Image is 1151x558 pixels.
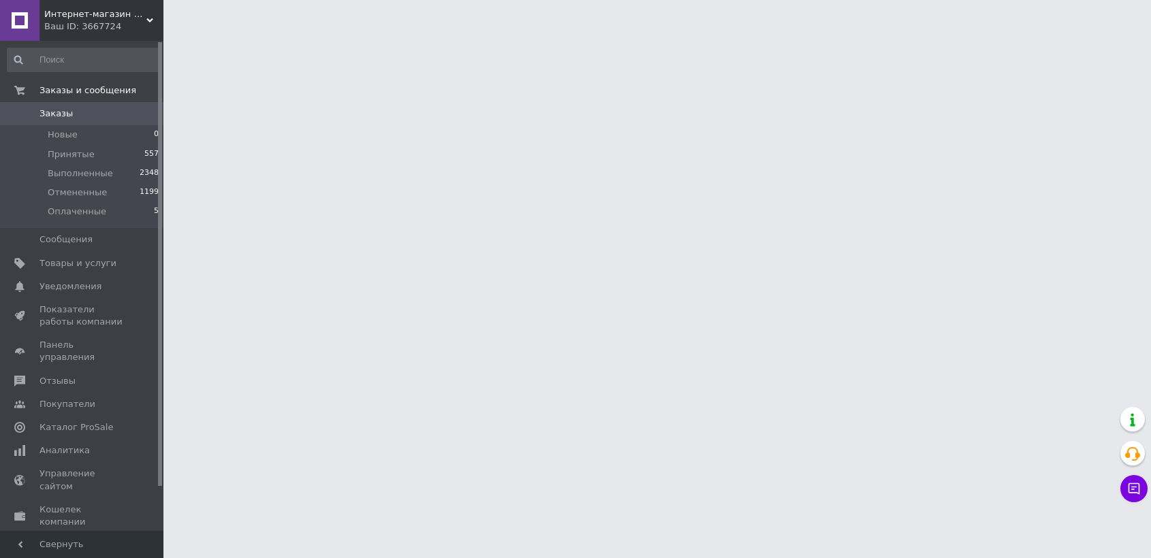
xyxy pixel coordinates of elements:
[40,280,101,293] span: Уведомления
[40,84,136,97] span: Заказы и сообщения
[40,108,73,120] span: Заказы
[40,257,116,269] span: Товары и услуги
[1120,475,1148,502] button: Чат с покупателем
[154,129,159,141] span: 0
[7,48,160,72] input: Поиск
[144,148,159,161] span: 557
[40,339,126,363] span: Панель управления
[40,504,126,528] span: Кошелек компании
[48,167,113,180] span: Выполненные
[40,444,90,457] span: Аналитика
[140,186,159,199] span: 1199
[48,129,78,141] span: Новые
[40,467,126,492] span: Управление сайтом
[44,20,163,33] div: Ваш ID: 3667724
[40,233,93,246] span: Сообщения
[40,375,76,387] span: Отзывы
[154,206,159,218] span: 5
[40,421,113,433] span: Каталог ProSale
[48,186,107,199] span: Отмененные
[48,206,106,218] span: Оплаченные
[48,148,95,161] span: Принятые
[40,303,126,328] span: Показатели работы компании
[44,8,146,20] span: Интернет-магазин "DEMI"
[40,398,95,410] span: Покупатели
[140,167,159,180] span: 2348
